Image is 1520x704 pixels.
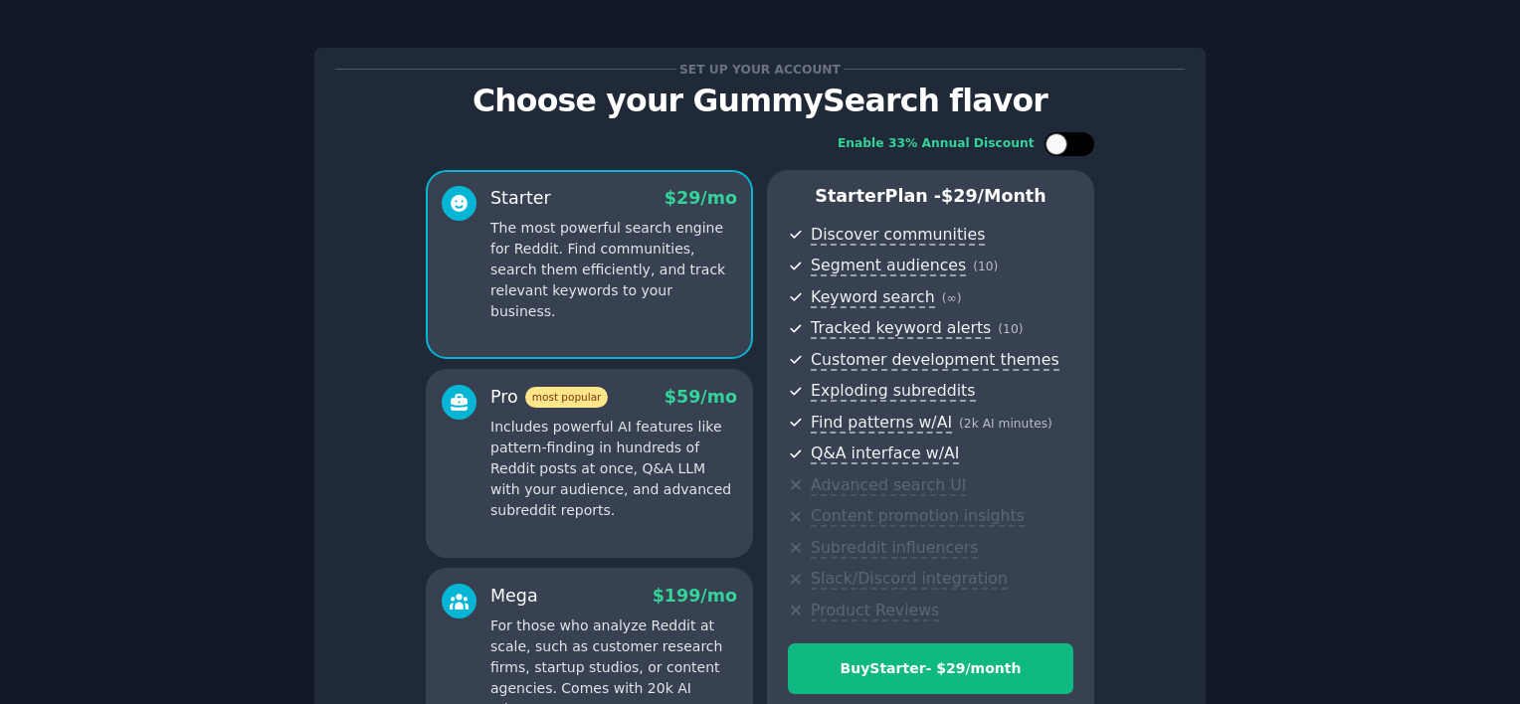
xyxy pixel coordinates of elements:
span: Q&A interface w/AI [811,443,959,464]
span: Advanced search UI [811,475,966,496]
p: Choose your GummySearch flavor [335,84,1185,118]
span: $ 29 /mo [665,188,737,208]
div: Starter [490,186,551,211]
span: Tracked keyword alerts [811,318,991,339]
span: $ 59 /mo [665,387,737,407]
span: ( 2k AI minutes ) [959,417,1052,431]
span: Content promotion insights [811,506,1025,527]
span: Segment audiences [811,256,966,276]
span: Keyword search [811,287,935,308]
button: BuyStarter- $29/month [788,643,1073,694]
span: ( 10 ) [998,322,1023,336]
div: Pro [490,385,608,410]
div: Enable 33% Annual Discount [838,135,1035,153]
p: Starter Plan - [788,184,1073,209]
div: Mega [490,584,538,609]
span: $ 29 /month [941,186,1046,206]
span: Product Reviews [811,601,939,621]
span: $ 199 /mo [653,586,737,606]
span: Slack/Discord integration [811,569,1008,590]
span: most popular [525,387,609,408]
p: The most powerful search engine for Reddit. Find communities, search them efficiently, and track ... [490,218,737,322]
span: Customer development themes [811,350,1059,371]
div: Buy Starter - $ 29 /month [789,658,1072,679]
span: Subreddit influencers [811,538,978,559]
span: Find patterns w/AI [811,413,952,434]
span: ( 10 ) [973,260,998,273]
span: Discover communities [811,225,985,246]
p: Includes powerful AI features like pattern-finding in hundreds of Reddit posts at once, Q&A LLM w... [490,417,737,521]
span: Exploding subreddits [811,381,975,402]
span: ( ∞ ) [942,291,962,305]
span: Set up your account [676,59,845,80]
